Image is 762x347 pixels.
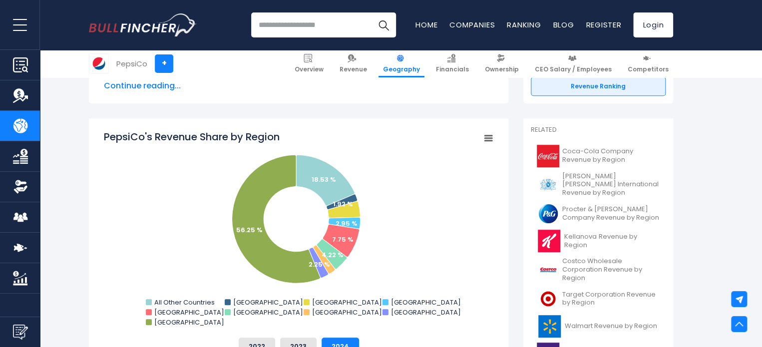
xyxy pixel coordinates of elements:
a: Ranking [507,19,541,30]
a: Blog [553,19,574,30]
span: Geography [383,65,420,73]
text: [GEOGRAPHIC_DATA] [154,318,224,327]
button: Search [371,12,396,37]
span: Continue reading... [104,80,493,92]
span: Walmart Revenue by Region [565,322,657,331]
span: Costco Wholesale Corporation Revenue by Region [562,257,660,283]
a: Home [415,19,437,30]
text: 1.92 % [333,199,353,209]
img: KO logo [537,145,559,167]
span: [PERSON_NAME] [PERSON_NAME] International Revenue by Region [562,172,660,198]
img: K logo [537,230,561,252]
text: [GEOGRAPHIC_DATA] [154,308,224,317]
text: 7.75 % [332,235,354,244]
span: CEO Salary / Employees [535,65,612,73]
img: PEP logo [89,54,108,73]
span: Ownership [485,65,519,73]
text: [GEOGRAPHIC_DATA] [391,298,461,307]
a: Geography [379,50,424,77]
text: All Other Countries [154,298,215,307]
img: WMT logo [537,315,562,338]
text: 56.25 % [236,225,263,235]
text: 2.25 % [309,260,330,269]
a: Procter & [PERSON_NAME] Company Revenue by Region [531,200,666,227]
img: COST logo [537,259,559,281]
text: [GEOGRAPHIC_DATA] [233,308,303,317]
text: [GEOGRAPHIC_DATA] [312,298,382,307]
span: Target Corporation Revenue by Region [562,291,660,308]
span: Revenue [340,65,367,73]
a: Target Corporation Revenue by Region [531,285,666,313]
text: [GEOGRAPHIC_DATA] [391,308,461,317]
a: Kellanova Revenue by Region [531,227,666,255]
span: Kellanova Revenue by Region [564,233,660,250]
a: Costco Wholesale Corporation Revenue by Region [531,255,666,285]
a: Financials [431,50,473,77]
a: Go to homepage [89,13,196,36]
text: 4.22 % [322,250,344,260]
a: Ownership [480,50,523,77]
a: + [155,54,173,73]
span: Coca-Cola Company Revenue by Region [562,147,660,164]
svg: PepsiCo's Revenue Share by Region [104,130,493,330]
div: PepsiCo [116,58,147,69]
a: Competitors [623,50,673,77]
tspan: PepsiCo's Revenue Share by Region [104,130,280,144]
a: Revenue Ranking [531,77,666,96]
span: Competitors [628,65,669,73]
a: Coca-Cola Company Revenue by Region [531,142,666,170]
text: 18.53 % [312,175,336,184]
img: PM logo [537,173,559,196]
img: Ownership [13,179,28,194]
img: Bullfincher logo [89,13,197,36]
a: Register [586,19,621,30]
a: Walmart Revenue by Region [531,313,666,340]
text: [GEOGRAPHIC_DATA] [233,298,303,307]
span: Overview [295,65,324,73]
span: Procter & [PERSON_NAME] Company Revenue by Region [562,205,660,222]
a: [PERSON_NAME] [PERSON_NAME] International Revenue by Region [531,170,666,200]
text: [GEOGRAPHIC_DATA] [312,308,382,317]
text: 2.95 % [336,219,358,228]
a: Login [633,12,673,37]
a: Overview [290,50,328,77]
a: Revenue [335,50,372,77]
a: Companies [449,19,495,30]
p: Related [531,126,666,134]
img: TGT logo [537,288,559,310]
a: CEO Salary / Employees [530,50,616,77]
span: Financials [436,65,469,73]
img: PG logo [537,202,559,225]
